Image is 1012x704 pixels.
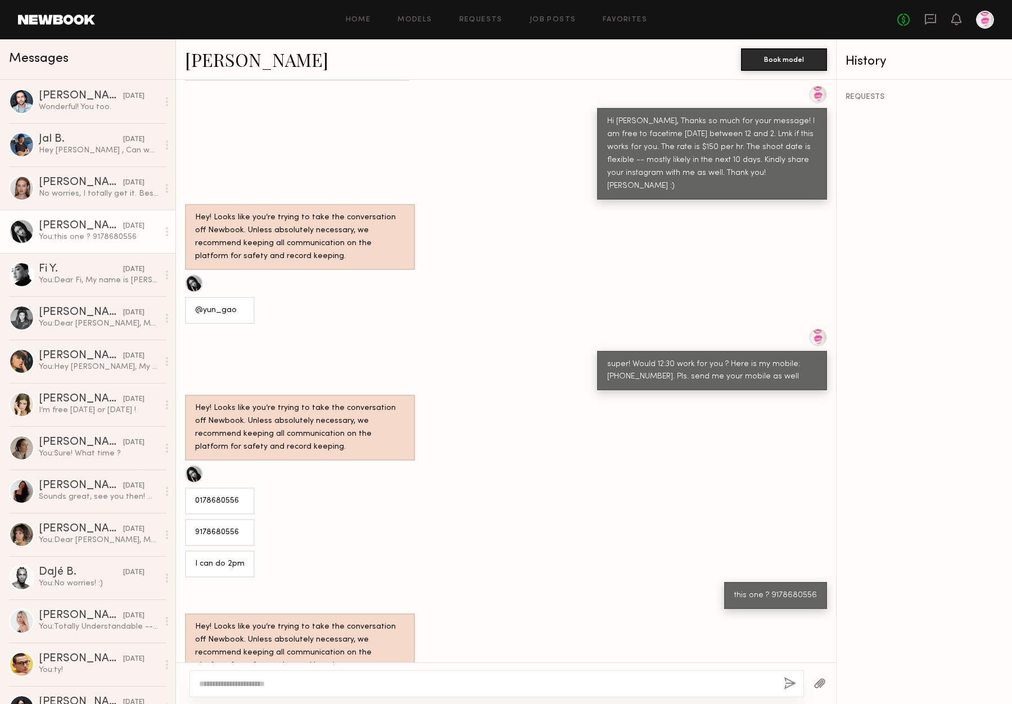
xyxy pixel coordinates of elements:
div: You: Dear Fi, My name is [PERSON_NAME] @gabriellerevere. I am a fashion / beauty photographer in ... [39,275,159,286]
div: You: Totally Understandable -- I am on the Upper east side on [GEOGRAPHIC_DATA]. The 6 train to E... [39,621,159,632]
div: [DATE] [123,654,144,665]
div: [DATE] [123,567,144,578]
div: [DATE] [123,221,144,232]
div: Hey [PERSON_NAME] , Can we push it to 1:15? I am almost home [39,145,159,156]
div: You: Hey [PERSON_NAME], My name is [PERSON_NAME] @gabriellerevere. I am a fashion / beauty photog... [39,362,159,372]
div: [PERSON_NAME] [39,524,123,535]
div: [DATE] [123,437,144,448]
a: Favorites [603,16,647,24]
div: Hey! Looks like you’re trying to take the conversation off Newbook. Unless absolutely necessary, ... [195,211,405,263]
div: Hi [PERSON_NAME], Thanks so much for your message! I am free to facetime [DATE] between 12 and 2.... [607,115,817,193]
a: Models [397,16,432,24]
div: [PERSON_NAME] [39,437,123,448]
div: [DATE] [123,611,144,621]
div: Hey! Looks like you’re trying to take the conversation off Newbook. Unless absolutely necessary, ... [195,621,405,673]
a: Book model [741,54,827,64]
div: [DATE] [123,524,144,535]
div: Wonderful! You too. [39,102,159,112]
div: I can do 2pm [195,558,245,571]
a: Requests [459,16,503,24]
div: [DATE] [123,351,144,362]
div: History [846,55,1003,68]
button: Book model [741,48,827,71]
div: [DATE] [123,264,144,275]
div: Jal B. [39,134,123,145]
div: I’m free [DATE] or [DATE] ! [39,405,159,416]
div: [PERSON_NAME] [39,91,123,102]
div: [DATE] [123,394,144,405]
div: [DATE] [123,134,144,145]
div: No worries, I totally get it. Best of luck on this project! [39,188,159,199]
div: this one ? 9178680556 [734,589,817,602]
div: Fi Y. [39,264,123,275]
div: REQUESTS [846,93,1003,101]
div: 0178680556 [195,495,245,508]
div: You: No worries! :) [39,578,159,589]
div: [DATE] [123,91,144,102]
div: [DATE] [123,178,144,188]
span: Messages [9,52,69,65]
div: DaJé B. [39,567,123,578]
div: Sounds great, see you then! My mobile is [PHONE_NUMBER]. Thank you! [PERSON_NAME] [39,491,159,502]
div: @yun_gao [195,304,245,317]
div: [PERSON_NAME] [39,610,123,621]
div: [DATE] [123,481,144,491]
div: You: this one ? 9178680556 [39,232,159,242]
div: You: Dear [PERSON_NAME], My name is [PERSON_NAME] @gabriellerevere. I am a fashion / beauty photo... [39,535,159,545]
div: You: Sure! What time ? [39,448,159,459]
div: You: ty! [39,665,159,675]
a: [PERSON_NAME] [185,47,328,71]
div: [PERSON_NAME] [39,307,123,318]
div: super! Would 12:30 work for you ? Here is my mobile: [PHONE_NUMBER]. Pls. send me your mobile as ... [607,358,817,384]
div: [PERSON_NAME] [39,177,123,188]
div: [PERSON_NAME] [39,480,123,491]
div: [DATE] [123,308,144,318]
div: [PERSON_NAME] [39,394,123,405]
div: You: Dear [PERSON_NAME], My name is [PERSON_NAME] @gabriellerevere. I am a fashion / beauty photo... [39,318,159,329]
a: Home [346,16,371,24]
div: Hey! Looks like you’re trying to take the conversation off Newbook. Unless absolutely necessary, ... [195,402,405,454]
a: Job Posts [530,16,576,24]
div: [PERSON_NAME] [39,350,123,362]
div: [PERSON_NAME] [39,220,123,232]
div: [PERSON_NAME] [39,653,123,665]
div: 9178680556 [195,526,245,539]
